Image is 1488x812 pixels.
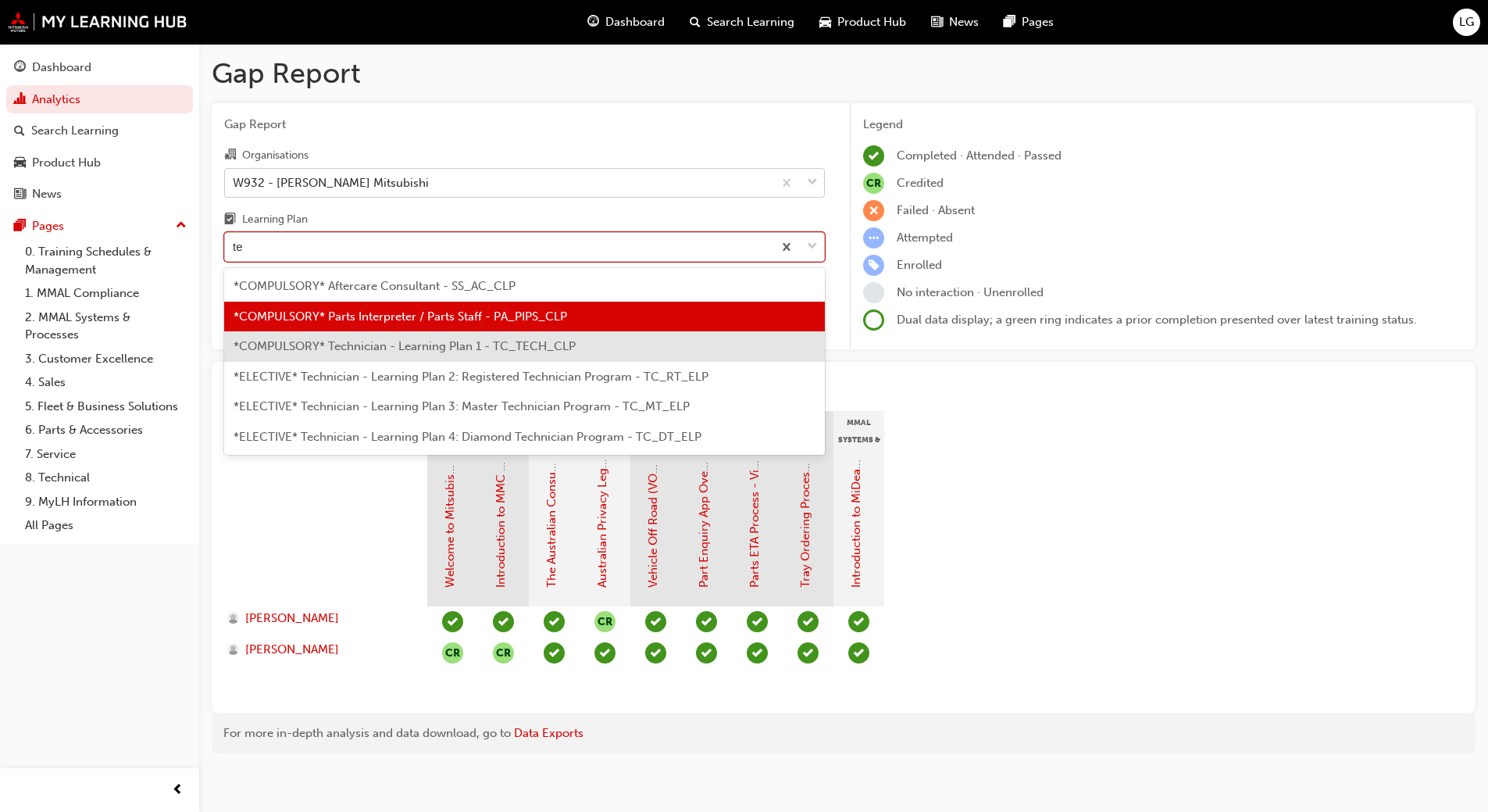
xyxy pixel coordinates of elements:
[897,203,975,217] span: Failed · Absent
[696,611,717,632] span: learningRecordVerb_COMPLETE-icon
[863,282,884,303] span: learningRecordVerb_NONE-icon
[848,611,869,632] span: learningRecordVerb_PASS-icon
[242,148,309,163] div: Organisations
[224,116,825,134] span: Gap Report
[1022,13,1054,31] span: Pages
[897,313,1417,327] span: Dual data display; a green ring indicates a prior completion presented over latest training status.
[833,411,884,450] div: MMAL Systems & Processes - General
[931,13,943,32] span: news-icon
[14,124,25,138] span: search-icon
[442,642,463,664] button: null-icon
[863,227,884,249] span: learningRecordVerb_ATTEMPT-icon
[6,85,193,114] a: Analytics
[696,642,717,664] span: learningRecordVerb_COMPLETE-icon
[32,59,91,77] div: Dashboard
[234,339,576,353] span: *COMPULSORY* Technician - Learning Plan 1 - TC_TECH_CLP
[19,370,193,395] a: 4. Sales
[707,13,794,31] span: Search Learning
[897,176,944,190] span: Credited
[863,145,884,166] span: learningRecordVerb_COMPLETE-icon
[32,217,64,235] div: Pages
[594,611,616,632] button: null-icon
[677,6,807,38] a: search-iconSearch Learning
[1459,13,1474,31] span: LG
[233,173,429,191] div: W932 - [PERSON_NAME] Mitsubishi
[690,13,701,32] span: search-icon
[6,212,193,241] button: Pages
[212,56,1476,91] h1: Gap Report
[493,611,514,632] span: learningRecordVerb_PASS-icon
[594,642,616,664] span: learningRecordVerb_PASS-icon
[234,279,516,293] span: *COMPULSORY* Aftercare Consultant - SS_AC_CLP
[6,50,193,212] button: DashboardAnalyticsSearch LearningProduct HubNews
[14,188,26,202] span: news-icon
[6,180,193,209] a: News
[234,430,701,444] span: *ELECTIVE* Technician - Learning Plan 4: Diamond Technician Program - TC_DT_ELP
[807,237,818,257] span: down-icon
[14,220,26,234] span: pages-icon
[863,200,884,221] span: learningRecordVerb_FAIL-icon
[224,213,236,227] span: learningplan-icon
[8,12,187,32] img: mmal
[6,116,193,145] a: Search Learning
[223,724,1464,742] div: For more in-depth analysis and data download, go to
[991,6,1066,38] a: pages-iconPages
[949,13,979,31] span: News
[747,642,768,664] span: learningRecordVerb_COMPLETE-icon
[14,156,26,170] span: car-icon
[242,212,308,227] div: Learning Plan
[224,148,236,163] span: organisation-icon
[848,642,869,664] span: learningRecordVerb_PASS-icon
[234,370,708,384] span: *ELECTIVE* Technician - Learning Plan 2: Registered Technician Program - TC_RT_ELP
[19,513,193,538] a: All Pages
[514,726,583,740] a: Data Exports
[19,306,193,347] a: 2. MMAL Systems & Processes
[245,641,339,659] span: [PERSON_NAME]
[897,258,942,272] span: Enrolled
[849,424,863,588] a: Introduction to MiDealerAssist
[863,255,884,276] span: learningRecordVerb_ENROLL-icon
[798,611,819,632] span: learningRecordVerb_COMPLETE-icon
[19,418,193,442] a: 6. Parts & Accessories
[798,642,819,664] span: learningRecordVerb_COMPLETE-icon
[748,449,762,588] a: Parts ETA Process - Video
[19,395,193,419] a: 5. Fleet & Business Solutions
[863,116,1463,134] div: Legend
[31,122,119,140] div: Search Learning
[19,466,193,490] a: 8. Technical
[14,93,26,107] span: chart-icon
[227,610,412,628] a: [PERSON_NAME]
[233,240,244,253] input: Learning Plan
[176,216,187,236] span: up-icon
[19,347,193,371] a: 3. Customer Excellence
[645,611,666,632] span: learningRecordVerb_COMPLETE-icon
[645,642,666,664] span: learningRecordVerb_COMPLETE-icon
[245,610,339,628] span: [PERSON_NAME]
[747,611,768,632] span: learningRecordVerb_COMPLETE-icon
[544,611,565,632] span: learningRecordVerb_PASS-icon
[544,642,565,664] span: learningRecordVerb_PASS-icon
[19,240,193,281] a: 0. Training Schedules & Management
[6,53,193,82] a: Dashboard
[919,6,991,38] a: news-iconNews
[897,148,1062,163] span: Completed · Attended · Passed
[819,13,831,32] span: car-icon
[807,173,818,193] span: down-icon
[697,399,711,588] a: Part Enquiry App Overview - Video
[19,490,193,514] a: 9. MyLH Information
[587,13,599,32] span: guage-icon
[863,173,884,194] span: null-icon
[6,148,193,177] a: Product Hub
[32,185,62,203] div: News
[897,231,953,245] span: Attempted
[493,642,514,664] button: null-icon
[172,781,184,800] span: prev-icon
[234,309,567,324] span: *COMPULSORY* Parts Interpreter / Parts Staff - PA_PIPS_CLP
[234,399,690,413] span: *ELECTIVE* Technician - Learning Plan 3: Master Technician Program - TC_MT_ELP
[807,6,919,38] a: car-iconProduct Hub
[19,442,193,467] a: 7. Service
